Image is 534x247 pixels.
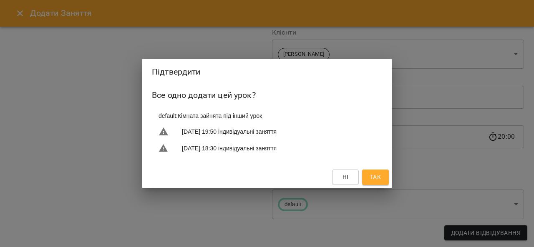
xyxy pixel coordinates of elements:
[152,123,382,140] li: [DATE] 19:50 індивідуальні заняття
[332,170,359,185] button: Ні
[370,172,381,182] span: Так
[152,65,382,78] h2: Підтвердити
[152,108,382,123] li: default : Кімната зайнята під інший урок
[362,170,389,185] button: Так
[152,140,382,157] li: [DATE] 18:30 індивідуальні заняття
[343,172,349,182] span: Ні
[152,89,382,102] h6: Все одно додати цей урок?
